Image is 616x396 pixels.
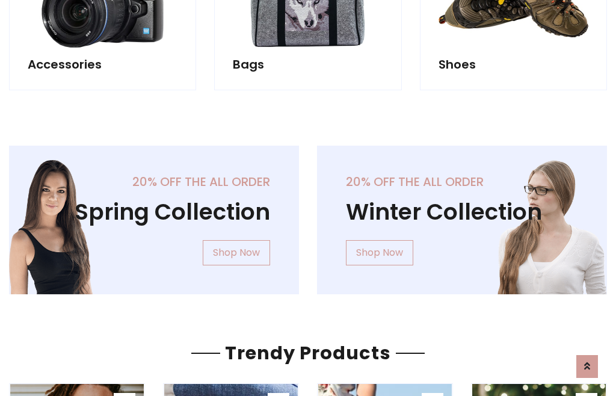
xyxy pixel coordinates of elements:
h5: Bags [233,57,383,72]
h5: 20% off the all order [38,175,270,189]
h1: Spring Collection [38,199,270,226]
h5: 20% off the all order [346,175,578,189]
h1: Winter Collection [346,199,578,226]
h5: Shoes [439,57,588,72]
h5: Accessories [28,57,177,72]
span: Trendy Products [220,340,396,366]
a: Shop Now [346,240,413,265]
a: Shop Now [203,240,270,265]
